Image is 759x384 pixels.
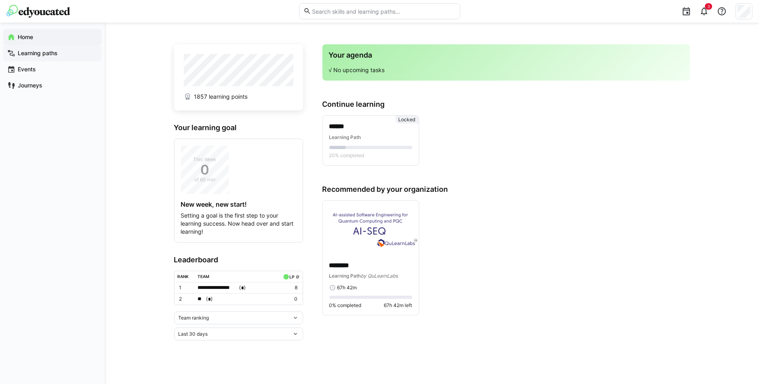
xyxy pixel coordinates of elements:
p: Setting a goal is the first step to your learning success. Now head over and start learning! [181,212,296,236]
span: ( ) [206,295,213,303]
h3: Recommended by your organization [322,185,690,194]
h4: New week, new start! [181,200,296,208]
span: 67h 42m [337,284,357,291]
div: LP [289,274,294,279]
p: 0 [281,296,297,302]
span: by QuLearnLabs [361,273,398,279]
p: 8 [281,284,297,291]
span: Learning Path [329,134,361,140]
h3: Your agenda [329,51,684,60]
span: Locked [399,116,416,123]
p: √ No upcoming tasks [329,66,684,74]
a: ø [296,273,299,280]
h3: Continue learning [322,100,690,109]
h3: Your learning goal [174,123,303,132]
div: Rank [177,274,189,279]
span: 20% completed [329,152,364,159]
span: ( ) [239,284,246,292]
p: 2 [179,296,191,302]
div: Team [198,274,209,279]
img: image [323,201,419,255]
span: 67h 42m left [384,302,412,309]
p: 1 [179,284,191,291]
span: 0% completed [329,302,362,309]
h3: Leaderboard [174,255,303,264]
span: Learning Path [329,273,361,279]
span: Last 30 days [179,331,208,337]
span: 3 [707,4,710,9]
span: 1857 learning points [194,93,247,101]
input: Search skills and learning paths… [311,8,455,15]
span: Team ranking [179,315,209,321]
